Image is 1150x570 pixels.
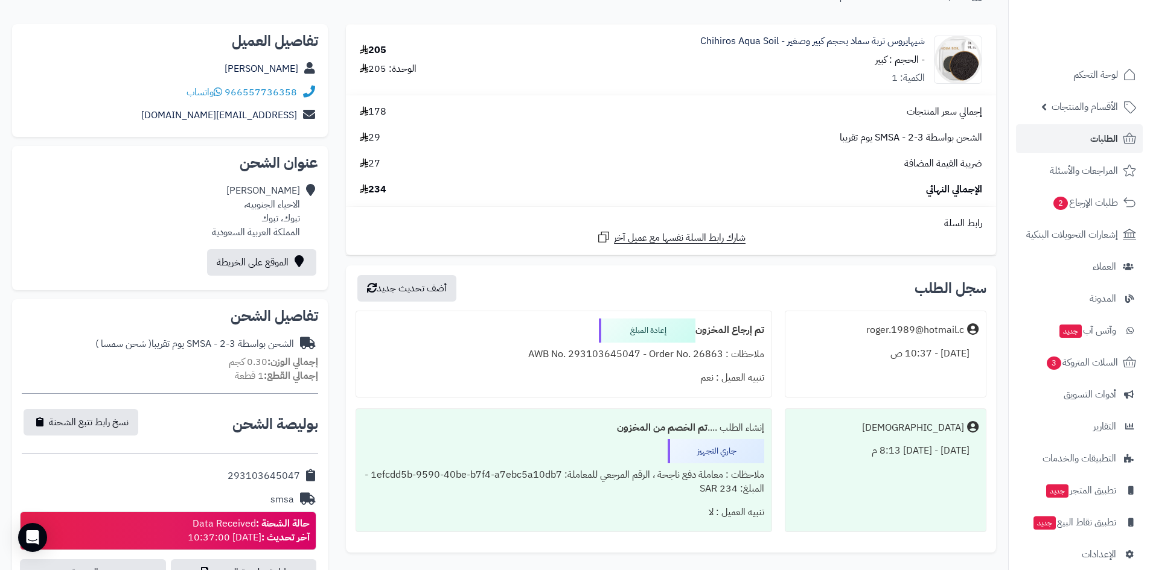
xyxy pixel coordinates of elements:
[700,34,925,48] a: شيهايروس تربة سماد بحجم كبير وصغير - Chihiros Aqua Soil
[363,366,764,390] div: تنبيه العميل : نعم
[360,183,386,197] span: 234
[1064,386,1116,403] span: أدوات التسويق
[892,71,925,85] div: الكمية: 1
[1016,252,1143,281] a: العملاء
[1016,156,1143,185] a: المراجعات والأسئلة
[363,463,764,501] div: ملاحظات : معاملة دفع ناجحة ، الرقم المرجعي للمعاملة: 1efcdd5b-9590-40be-b7f4-a7ebc5a10db7 - المبل...
[934,36,982,84] img: 1717726747-1s111WswweeksAqEWEFsuaegshryjDEDWEhtgr-90x90.jpg
[18,523,47,552] div: Open Intercom Messenger
[1016,508,1143,537] a: تطبيق نقاط البيعجديد
[1090,290,1116,307] span: المدونة
[22,156,318,170] h2: عنوان الشحن
[1016,476,1143,505] a: تطبيق المتجرجديد
[1046,484,1069,498] span: جديد
[360,131,380,145] span: 29
[1053,197,1068,210] span: 2
[793,342,979,366] div: [DATE] - 10:37 ص
[1033,516,1056,530] span: جديد
[360,105,386,119] span: 178
[1026,226,1118,243] span: إشعارات التحويلات البنكية
[270,493,294,507] div: smsa
[95,337,152,351] span: ( شحن سمسا )
[363,416,764,440] div: إنشاء الطلب ....
[22,34,318,48] h2: تفاصيل العميل
[1058,322,1116,339] span: وآتس آب
[695,323,764,337] b: تم إرجاع المخزون
[188,517,310,545] div: Data Received [DATE] 10:37:00
[232,417,318,431] h2: بوليصة الشحن
[1093,258,1116,275] span: العملاء
[360,43,386,57] div: 205
[1059,325,1082,338] span: جديد
[1043,450,1116,467] span: التطبيقات والخدمات
[1016,316,1143,345] a: وآتس آبجديد
[1032,514,1116,531] span: تطبيق نقاط البيع
[1047,356,1061,370] span: 3
[904,157,982,171] span: ضريبة القيمة المضافة
[1093,418,1116,435] span: التقارير
[599,318,695,343] div: إعادة المبلغ
[1045,482,1116,499] span: تطبيق المتجر
[24,409,138,435] button: نسخ رابط تتبع الشحنة
[668,439,764,463] div: جاري التجهيز
[357,275,456,302] button: أضف تحديث جديد
[1016,412,1143,441] a: التقارير
[1050,162,1118,179] span: المراجعات والأسئلة
[225,85,297,100] a: 966557736358
[617,420,708,435] b: تم الخصم من المخزون
[1052,98,1118,115] span: الأقسام والمنتجات
[22,309,318,323] h2: تفاصيل الشحن
[363,343,764,366] div: ملاحظات : AWB No. 293103645047 - Order No. 26863
[1016,348,1143,377] a: السلات المتروكة3
[1090,130,1118,147] span: الطلبات
[866,323,964,337] div: roger.1989@hotmail.c
[1016,540,1143,569] a: الإعدادات
[235,369,318,383] small: 1 قطعة
[1016,444,1143,473] a: التطبيقات والخدمات
[229,355,318,369] small: 0.30 كجم
[225,62,298,76] a: [PERSON_NAME]
[212,184,300,239] div: [PERSON_NAME] الاحياء الجنوبيه، تبوك، تبوك المملكة العربية السعودية
[1016,124,1143,153] a: الطلبات
[840,131,982,145] span: الشحن بواسطة SMSA - 2-3 يوم تقريبا
[363,501,764,524] div: تنبيه العميل : لا
[264,369,318,383] strong: إجمالي القطع:
[1016,220,1143,249] a: إشعارات التحويلات البنكية
[1073,66,1118,83] span: لوحة التحكم
[360,62,417,76] div: الوحدة: 205
[926,183,982,197] span: الإجمالي النهائي
[915,281,986,296] h3: سجل الطلب
[875,52,925,67] small: - الحجم : كبير
[1082,546,1116,563] span: الإعدادات
[141,108,297,122] a: [EMAIL_ADDRESS][DOMAIN_NAME]
[1016,284,1143,313] a: المدونة
[1016,188,1143,217] a: طلبات الإرجاع2
[228,469,300,483] div: 293103645047
[256,516,310,531] strong: حالة الشحنة :
[1016,60,1143,89] a: لوحة التحكم
[862,421,964,435] div: [DEMOGRAPHIC_DATA]
[187,85,222,100] a: واتساب
[351,217,991,230] div: رابط السلة
[261,530,310,545] strong: آخر تحديث :
[1052,194,1118,211] span: طلبات الإرجاع
[614,231,746,245] span: شارك رابط السلة نفسها مع عميل آخر
[95,337,294,351] div: الشحن بواسطة SMSA - 2-3 يوم تقريبا
[596,230,746,245] a: شارك رابط السلة نفسها مع عميل آخر
[49,415,129,429] span: نسخ رابط تتبع الشحنة
[1046,354,1118,371] span: السلات المتروكة
[793,439,979,463] div: [DATE] - [DATE] 8:13 م
[1016,380,1143,409] a: أدوات التسويق
[907,105,982,119] span: إجمالي سعر المنتجات
[267,355,318,369] strong: إجمالي الوزن:
[360,157,380,171] span: 27
[207,249,316,276] a: الموقع على الخريطة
